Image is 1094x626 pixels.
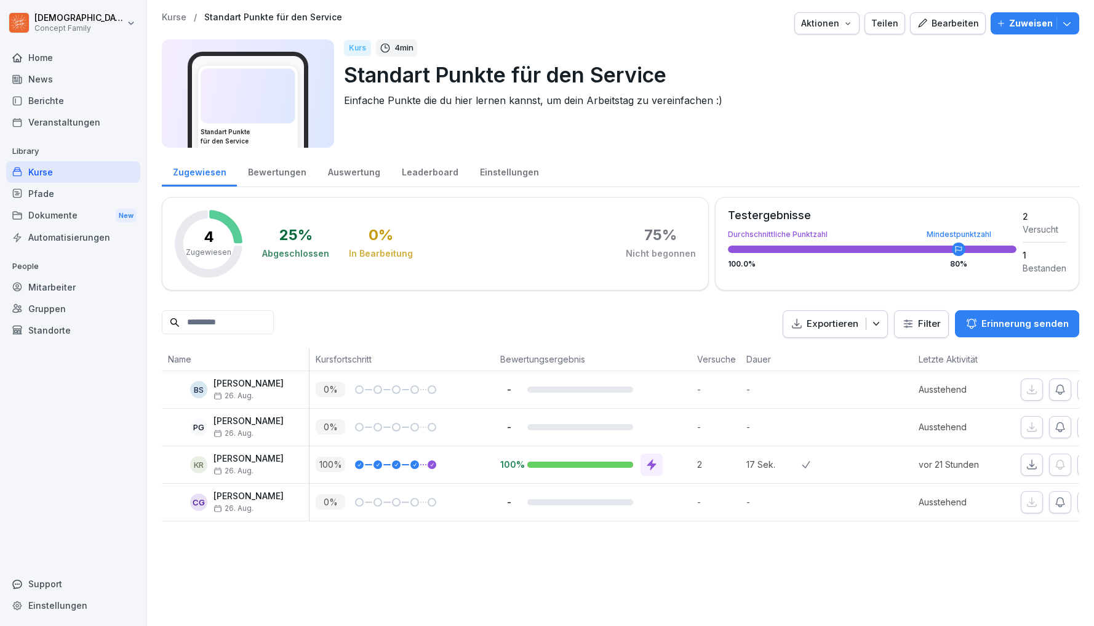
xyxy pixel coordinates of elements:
[955,310,1079,337] button: Erinnerung senden
[317,155,391,187] a: Auswertung
[500,459,517,470] p: 100%
[214,454,284,464] p: [PERSON_NAME]
[746,383,802,396] p: -
[871,17,898,30] div: Teilen
[697,458,740,471] p: 2
[1023,249,1066,262] div: 1
[391,155,469,187] a: Leaderboard
[194,12,197,23] p: /
[394,42,413,54] p: 4 min
[6,573,140,595] div: Support
[950,260,967,268] div: 80 %
[728,260,1016,268] div: 100.0 %
[204,12,342,23] a: Standart Punkte für den Service
[6,227,140,248] div: Automatisierungen
[6,111,140,133] a: Veranstaltungen
[316,382,345,397] p: 0 %
[116,209,137,223] div: New
[919,420,1005,433] p: Ausstehend
[902,318,941,330] div: Filter
[344,40,371,56] div: Kurs
[981,317,1069,331] p: Erinnerung senden
[6,204,140,227] a: DokumenteNew
[500,383,517,395] p: -
[6,142,140,161] p: Library
[6,276,140,298] a: Mitarbeiter
[728,210,1016,221] div: Testergebnisse
[6,319,140,341] a: Standorte
[626,247,696,260] div: Nicht begonnen
[190,419,207,436] div: PG
[162,155,237,187] a: Zugewiesen
[6,595,140,616] div: Einstellungen
[201,127,295,146] h3: Standart Punkte für den Service
[34,13,124,23] p: [DEMOGRAPHIC_DATA] [PERSON_NAME]
[917,17,979,30] div: Bearbeiten
[500,421,517,433] p: -
[919,458,1005,471] p: vor 21 Stunden
[168,353,303,366] p: Name
[644,228,677,243] div: 75 %
[991,12,1079,34] button: Zuweisen
[927,231,991,238] div: Mindestpunktzahl
[807,317,858,331] p: Exportieren
[6,90,140,111] a: Berichte
[316,457,345,472] p: 100 %
[262,247,329,260] div: Abgeschlossen
[746,420,802,433] p: -
[316,353,488,366] p: Kursfortschritt
[190,381,207,398] div: BS
[919,383,1005,396] p: Ausstehend
[746,458,802,471] p: 17 Sek.
[214,467,254,475] span: 26. Aug.
[34,24,124,33] p: Concept Family
[697,383,740,396] p: -
[910,12,986,34] button: Bearbeiten
[1023,210,1066,223] div: 2
[214,416,284,427] p: [PERSON_NAME]
[6,161,140,183] a: Kurse
[919,496,1005,508] p: Ausstehend
[214,379,284,389] p: [PERSON_NAME]
[6,68,140,90] a: News
[6,204,140,227] div: Dokumente
[697,420,740,433] p: -
[214,504,254,513] span: 26. Aug.
[1009,17,1053,30] p: Zuweisen
[6,257,140,276] p: People
[214,491,284,502] p: [PERSON_NAME]
[895,311,948,337] button: Filter
[6,183,140,204] a: Pfade
[186,247,231,258] p: Zugewiesen
[801,17,853,30] div: Aktionen
[162,12,186,23] a: Kurse
[783,310,888,338] button: Exportieren
[237,155,317,187] a: Bewertungen
[214,429,254,438] span: 26. Aug.
[746,353,796,366] p: Dauer
[500,353,685,366] p: Bewertungsergebnis
[500,496,517,508] p: -
[6,47,140,68] a: Home
[469,155,549,187] a: Einstellungen
[316,494,345,510] p: 0 %
[1023,223,1066,236] div: Versucht
[6,298,140,319] a: Gruppen
[919,353,999,366] p: Letzte Aktivität
[746,496,802,508] p: -
[794,12,860,34] button: Aktionen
